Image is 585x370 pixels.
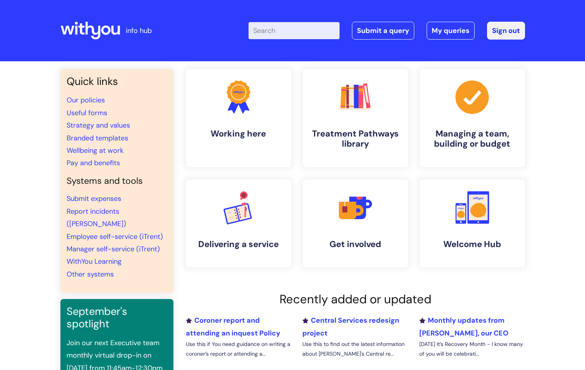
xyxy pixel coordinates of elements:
a: Monthly updates from [PERSON_NAME], our CEO [419,316,508,337]
p: Use this if You need guidance on writing a coroner’s report or attending a... [186,339,291,359]
a: Central Services redesign project [302,316,399,337]
a: Submit expenses [67,194,121,203]
h3: September's spotlight [67,305,167,330]
h4: Welcome Hub [426,239,519,249]
a: Sign out [487,22,525,40]
p: info hub [126,24,152,37]
h4: Delivering a service [192,239,285,249]
a: Get involved [303,180,408,267]
a: Pay and benefits [67,158,120,168]
a: Our policies [67,95,105,105]
h4: Treatment Pathways library [309,129,402,149]
h4: Working here [192,129,285,139]
a: Welcome Hub [420,180,525,267]
a: Wellbeing at work [67,146,124,155]
a: Report incidents ([PERSON_NAME]) [67,207,126,228]
a: My queries [427,22,475,40]
h4: Managing a team, building or budget [426,129,519,149]
a: Working here [186,69,291,167]
a: Submit a query [352,22,414,40]
a: Treatment Pathways library [303,69,408,167]
p: [DATE] It’s Recovery Month - I know many of you will be celebrati... [419,339,525,359]
a: Managing a team, building or budget [420,69,525,167]
p: Use this to find out the latest information about [PERSON_NAME]'s Central re... [302,339,408,359]
h3: Quick links [67,75,167,88]
a: Branded templates [67,133,128,143]
a: WithYou Learning [67,257,122,266]
a: Strategy and values [67,121,130,130]
h4: Get involved [309,239,402,249]
a: Other systems [67,270,114,279]
div: | - [249,22,525,40]
h4: Systems and tools [67,176,167,187]
input: Search [249,22,340,39]
a: Coroner report and attending an inquest Policy [186,316,280,337]
a: Manager self-service (iTrent) [67,244,160,254]
a: Employee self-service (iTrent) [67,232,163,241]
h2: Recently added or updated [186,292,525,306]
a: Useful forms [67,108,107,118]
a: Delivering a service [186,180,291,267]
